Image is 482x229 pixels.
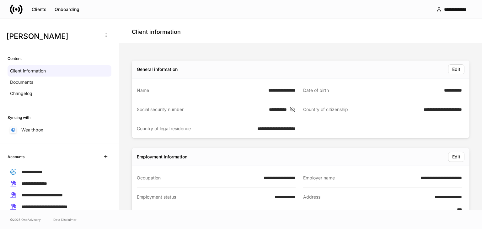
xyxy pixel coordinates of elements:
[10,79,33,85] p: Documents
[32,7,46,12] div: Clients
[51,4,83,14] button: Onboarding
[137,66,178,72] div: General information
[10,90,32,97] p: Changelog
[303,87,440,93] div: Date of birth
[10,68,46,74] p: Client information
[303,175,417,181] div: Employer name
[8,154,24,160] h6: Accounts
[8,114,30,120] h6: Syncing with
[448,64,464,74] button: Edit
[303,106,420,113] div: Country of citizenship
[137,87,265,93] div: Name
[8,56,22,61] h6: Content
[448,152,464,162] button: Edit
[8,65,111,77] a: Client information
[8,124,111,136] a: Wealthbox
[452,155,460,159] div: Edit
[6,31,97,41] h3: [PERSON_NAME]
[137,125,254,132] div: Country of legal residence
[137,154,187,160] div: Employment information
[8,88,111,99] a: Changelog
[55,7,79,12] div: Onboarding
[10,217,41,222] span: © 2025 OneAdvisory
[452,67,460,72] div: Edit
[21,127,43,133] p: Wealthbox
[137,106,265,113] div: Social security number
[132,28,181,36] h4: Client information
[303,194,428,225] div: Address
[137,194,271,225] div: Employment status
[137,175,260,181] div: Occupation
[28,4,51,14] button: Clients
[53,217,77,222] a: Data Disclaimer
[8,77,111,88] a: Documents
